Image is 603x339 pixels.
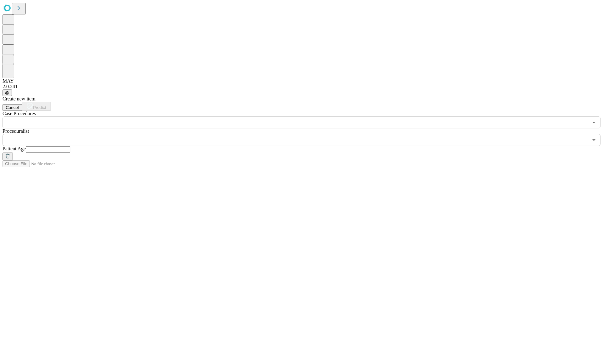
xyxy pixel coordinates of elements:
[3,84,600,89] div: 2.0.241
[3,128,29,134] span: Proceduralist
[5,90,9,95] span: @
[3,111,36,116] span: Scheduled Procedure
[3,96,35,101] span: Create new item
[6,105,19,110] span: Cancel
[589,118,598,127] button: Open
[3,89,12,96] button: @
[3,104,22,111] button: Cancel
[33,105,46,110] span: Predict
[3,146,26,151] span: Patient Age
[22,102,51,111] button: Predict
[589,136,598,144] button: Open
[3,78,600,84] div: MAY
